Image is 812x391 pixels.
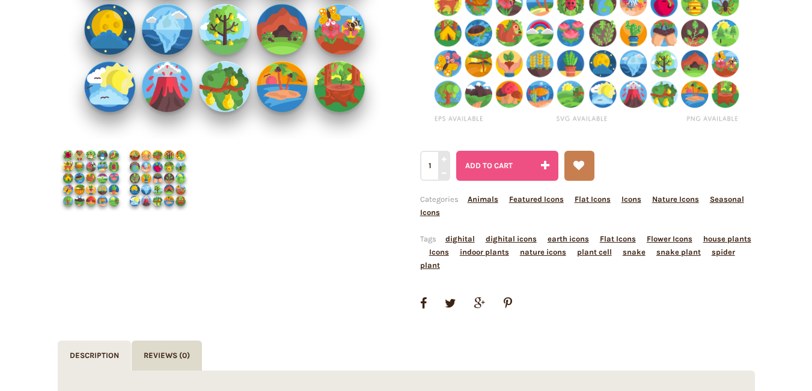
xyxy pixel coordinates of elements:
a: snake plant [656,247,701,256]
input: Qty [420,151,448,181]
a: Featured Icons [509,195,564,204]
a: Icons [429,247,449,256]
a: nature icons [520,247,566,256]
a: dighital [445,234,475,243]
img: Nature Icons Cover [124,145,191,211]
a: indoor plants [460,247,509,256]
a: Flat Icons [600,234,636,243]
a: snake [623,247,646,256]
a: Flat Icons [575,195,611,204]
span: Categories [420,195,744,217]
a: spider plant [420,247,735,270]
img: Nature Icons [58,145,124,211]
a: earth icons [548,234,589,243]
a: plant cell [577,247,612,256]
a: Description [58,341,131,371]
span: Add to cart [465,161,513,170]
a: Icons [621,195,641,204]
a: Reviews (0) [132,341,202,371]
a: Animals [468,195,498,204]
span: Tags [420,234,751,270]
a: dighital icons [486,234,537,243]
a: Nature Icons [652,195,699,204]
a: house plants [703,234,751,243]
a: Seasonal Icons [420,195,744,217]
a: Flower Icons [647,234,692,243]
button: Add to cart [456,151,558,181]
